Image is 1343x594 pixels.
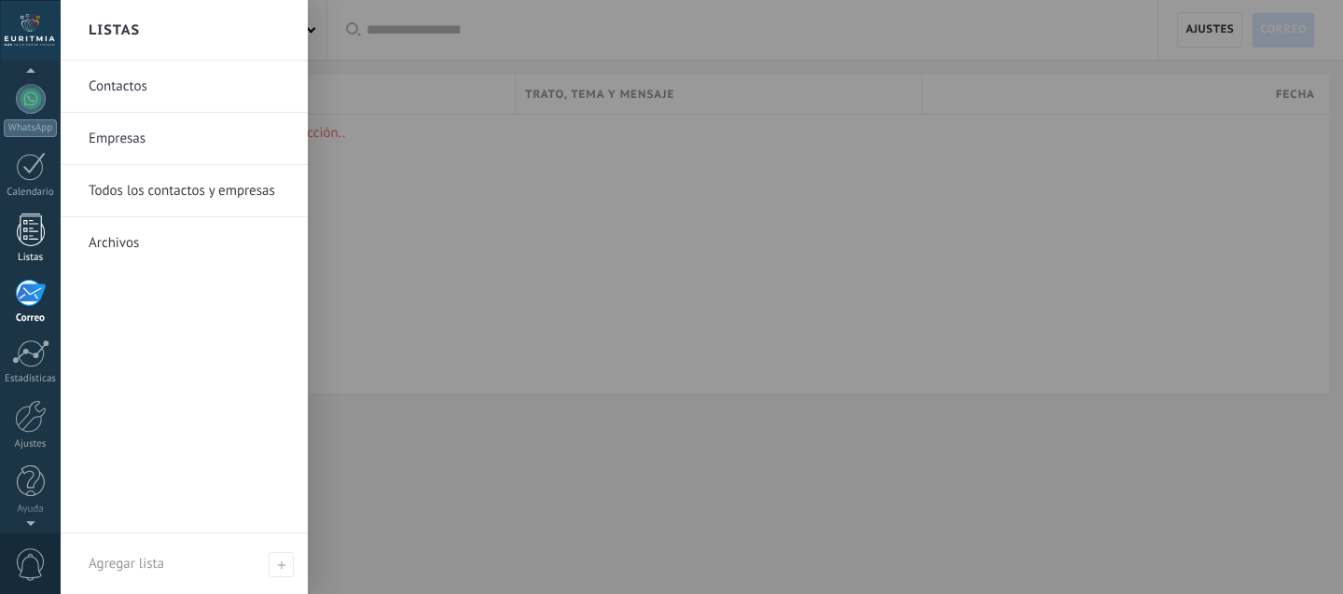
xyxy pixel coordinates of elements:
[4,252,58,264] div: Listas
[4,504,58,516] div: Ayuda
[89,217,289,269] a: Archivos
[4,312,58,325] div: Correo
[89,555,164,573] span: Agregar lista
[89,165,289,217] a: Todos los contactos y empresas
[269,552,294,577] span: Agregar lista
[4,119,57,137] div: WhatsApp
[4,186,58,199] div: Calendario
[89,1,140,60] h2: Listas
[89,113,289,165] a: Empresas
[4,373,58,385] div: Estadísticas
[4,438,58,450] div: Ajustes
[89,61,289,113] a: Contactos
